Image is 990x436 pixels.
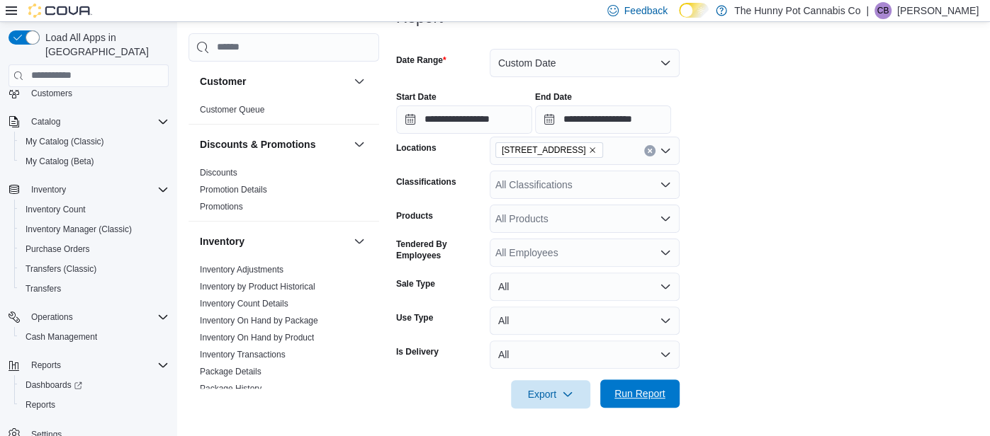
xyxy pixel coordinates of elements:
button: Transfers [14,279,174,299]
a: Transfers (Classic) [20,260,102,277]
button: Customer [351,72,368,89]
a: Package Details [200,366,261,376]
span: Discounts [200,166,237,178]
a: Inventory Count Details [200,298,288,308]
span: My Catalog (Classic) [26,136,104,147]
span: Package Details [200,365,261,377]
button: Reports [3,355,174,375]
a: Promotions [200,201,243,211]
span: My Catalog (Classic) [20,133,169,150]
span: Inventory On Hand by Package [200,314,318,326]
span: Cash Management [26,331,97,343]
button: Customer [200,74,348,88]
button: Open list of options [660,179,671,190]
span: Load All Apps in [GEOGRAPHIC_DATA] [40,30,169,59]
span: Customers [26,84,169,102]
h3: Discounts & Promotions [200,137,315,151]
span: Inventory On Hand by Product [200,331,314,343]
button: All [490,272,680,301]
button: Export [511,380,590,408]
label: End Date [535,91,572,103]
button: Reports [14,395,174,415]
span: Promotion Details [200,183,267,195]
a: Cash Management [20,328,103,345]
div: Discounts & Promotions [189,163,379,220]
a: Transfers [20,280,67,297]
span: Transfers [20,280,169,297]
button: Inventory [200,234,348,248]
span: Package History [200,382,261,394]
input: Press the down key to open a popover containing a calendar. [535,105,671,134]
input: Press the down key to open a popover containing a calendar. [396,105,532,134]
a: Inventory On Hand by Package [200,315,318,325]
span: [STREET_ADDRESS] [502,143,586,157]
span: Catalog [31,116,60,127]
span: Cash Management [20,328,169,345]
span: Operations [26,309,169,326]
button: All [490,306,680,335]
button: Transfers (Classic) [14,259,174,279]
span: Dashboards [20,377,169,394]
button: Inventory [3,180,174,200]
p: [PERSON_NAME] [897,2,979,19]
a: Customers [26,85,78,102]
a: Package History [200,383,261,393]
label: Use Type [396,312,433,323]
a: My Catalog (Classic) [20,133,110,150]
span: Inventory Count Details [200,297,288,309]
button: Open list of options [660,247,671,258]
span: Inventory Manager (Classic) [20,221,169,238]
span: Promotions [200,200,243,212]
button: Inventory [26,181,72,198]
span: My Catalog (Beta) [26,156,94,167]
label: Classifications [396,176,456,188]
a: Inventory by Product Historical [200,281,315,291]
span: Inventory Count [20,201,169,218]
span: Purchase Orders [20,241,169,258]
button: Remove 2591 Yonge St from selection in this group [588,146,597,154]
span: Reports [20,396,169,413]
a: Inventory On Hand by Product [200,332,314,342]
span: Run Report [614,386,665,401]
span: Operations [31,311,73,323]
a: Discounts [200,167,237,177]
span: Inventory by Product Historical [200,280,315,292]
label: Locations [396,142,437,154]
button: Cash Management [14,327,174,347]
button: Open list of options [660,213,671,224]
label: Sale Type [396,278,435,289]
span: Purchase Orders [26,243,90,255]
button: Catalog [26,113,66,130]
button: Discounts & Promotions [351,135,368,152]
span: Transfers [26,283,61,294]
span: Inventory Adjustments [200,263,283,275]
label: Date Range [396,54,446,66]
span: Customer Queue [200,103,264,115]
a: Inventory Transactions [200,349,286,359]
button: Discounts & Promotions [200,137,348,151]
label: Start Date [396,91,437,103]
button: Run Report [600,379,680,408]
a: Inventory Count [20,201,91,218]
span: Inventory Count [26,204,86,215]
button: Operations [3,307,174,327]
p: | [866,2,869,19]
img: Cova [28,4,92,18]
span: Feedback [624,4,668,18]
a: Reports [20,396,61,413]
button: Reports [26,357,67,374]
button: Inventory [351,232,368,249]
span: Inventory [31,184,66,195]
a: Inventory Adjustments [200,264,283,274]
div: Customer [189,101,379,123]
span: Reports [26,357,169,374]
button: Customers [3,83,174,103]
span: Transfers (Classic) [20,260,169,277]
button: Inventory Manager (Classic) [14,219,174,239]
button: Custom Date [490,49,680,77]
span: 2591 Yonge St [495,142,604,158]
h3: Inventory [200,234,244,248]
label: Tendered By Employees [396,239,484,261]
button: All [490,340,680,369]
